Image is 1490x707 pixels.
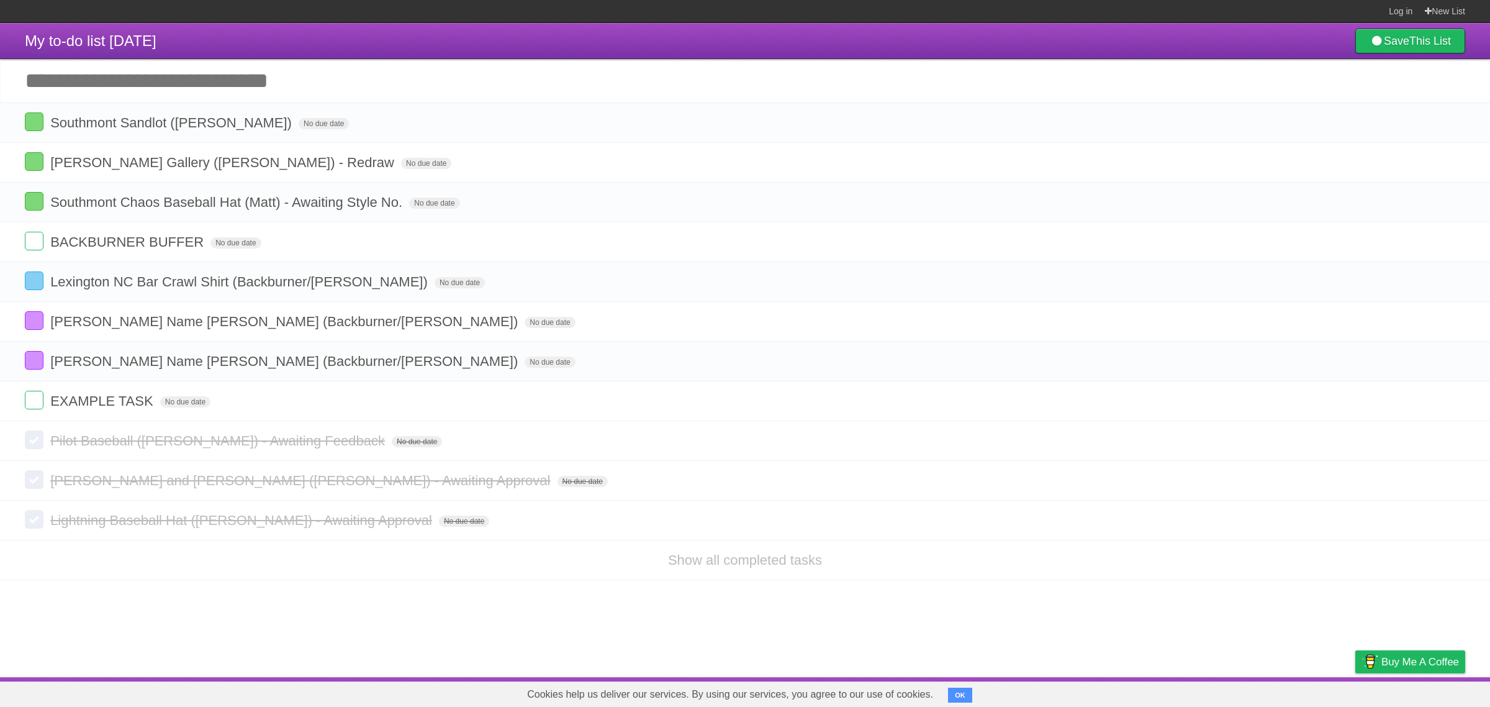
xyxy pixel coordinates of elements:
a: Terms [1297,680,1324,704]
label: Done [25,431,43,449]
button: OK [948,688,972,703]
label: Done [25,271,43,290]
span: Lexington NC Bar Crawl Shirt (Backburner/[PERSON_NAME]) [50,274,431,290]
label: Done [25,112,43,131]
label: Done [25,510,43,529]
span: No due date [558,476,608,487]
span: [PERSON_NAME] and [PERSON_NAME] ([PERSON_NAME]) - Awaiting Approval [50,473,553,488]
span: No due date [525,317,575,328]
img: Buy me a coffee [1361,651,1378,672]
label: Done [25,192,43,211]
span: Lightning Baseball Hat ([PERSON_NAME]) - Awaiting Approval [50,513,435,528]
span: BACKBURNER BUFFER [50,234,207,250]
b: This List [1409,35,1451,47]
label: Done [25,351,43,370]
label: Done [25,152,43,171]
label: Done [25,311,43,330]
span: Southmont Chaos Baseball Hat (Matt) - Awaiting Style No. [50,194,405,210]
span: No due date [525,357,575,368]
span: No due date [392,436,442,447]
span: [PERSON_NAME] Gallery ([PERSON_NAME]) - Redraw [50,155,397,170]
label: Done [25,391,43,409]
a: Buy me a coffee [1355,650,1465,673]
span: Southmont Sandlot ([PERSON_NAME]) [50,115,295,130]
span: [PERSON_NAME] Name [PERSON_NAME] (Backburner/[PERSON_NAME]) [50,353,521,369]
span: Pilot Baseball ([PERSON_NAME]) - Awaiting Feedback [50,433,388,449]
span: No due date [160,396,210,408]
span: Cookies help us deliver our services. By using our services, you agree to our use of cookies. [515,682,946,707]
span: No due date [409,198,459,209]
span: Buy me a coffee [1381,651,1459,673]
span: No due date [439,516,489,527]
label: Done [25,470,43,489]
a: Suggest a feature [1387,680,1465,704]
a: About [1190,680,1216,704]
span: No due date [210,237,261,249]
a: Privacy [1339,680,1371,704]
label: Done [25,232,43,250]
span: [PERSON_NAME] Name [PERSON_NAME] (Backburner/[PERSON_NAME]) [50,314,521,329]
span: No due date [299,118,349,129]
span: No due date [401,158,451,169]
span: No due date [435,277,485,288]
span: EXAMPLE TASK [50,393,156,409]
a: Show all completed tasks [668,552,822,568]
span: My to-do list [DATE] [25,32,156,49]
a: SaveThis List [1355,29,1465,53]
a: Developers [1231,680,1281,704]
